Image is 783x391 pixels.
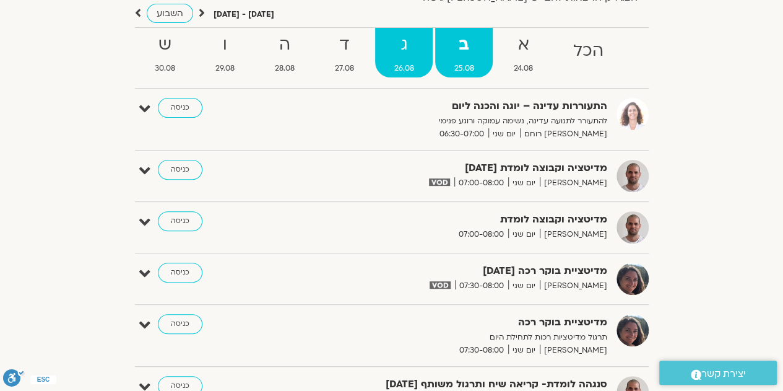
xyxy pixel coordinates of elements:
img: vodicon [430,281,450,289]
span: 30.08 [136,62,194,75]
a: כניסה [158,160,202,180]
span: יום שני [488,128,520,141]
span: 25.08 [435,62,493,75]
p: תרגול מדיטציות רכות לתחילת היום [304,331,607,344]
a: כניסה [158,211,202,231]
a: הכל [555,28,623,77]
p: [DATE] - [DATE] [214,8,274,21]
strong: מדיטציה וקבוצה לומדת [DATE] [304,160,607,177]
strong: התעוררות עדינה – יוגה והכנה ליום [304,98,607,115]
strong: ד [316,31,373,59]
span: יום שני [508,344,540,357]
a: ג26.08 [375,28,433,77]
a: ש30.08 [136,28,194,77]
strong: ג [375,31,433,59]
span: [PERSON_NAME] [540,279,607,292]
strong: ב [435,31,493,59]
a: א24.08 [495,28,552,77]
span: 26.08 [375,62,433,75]
strong: מדיטציית בוקר רכה [DATE] [304,263,607,279]
span: [PERSON_NAME] [540,228,607,241]
strong: מדיטציה וקבוצה לומדת [304,211,607,228]
img: vodicon [429,178,449,186]
span: 27.08 [316,62,373,75]
span: 06:30-07:00 [435,128,488,141]
strong: מדיטציית בוקר רכה [304,314,607,331]
strong: הכל [555,37,623,65]
a: ב25.08 [435,28,493,77]
strong: ו [196,31,253,59]
a: כניסה [158,314,202,334]
span: 29.08 [196,62,253,75]
span: יצירת קשר [701,366,746,382]
strong: ה [256,31,313,59]
span: השבוע [157,7,183,19]
span: יום שני [508,177,540,190]
span: 07:30-08:00 [455,279,508,292]
a: השבוע [147,4,193,23]
a: ה28.08 [256,28,313,77]
span: 07:00-08:00 [454,228,508,241]
span: 07:00-08:00 [454,177,508,190]
a: ד27.08 [316,28,373,77]
strong: א [495,31,552,59]
span: 07:30-08:00 [455,344,508,357]
p: להתעורר לתנועה עדינה, נשימה עמוקה ורוגע פנימי [304,115,607,128]
span: [PERSON_NAME] [540,344,607,357]
span: יום שני [508,228,540,241]
a: יצירת קשר [659,361,777,385]
span: יום שני [508,279,540,292]
span: 28.08 [256,62,313,75]
span: [PERSON_NAME] רוחם [520,128,607,141]
a: כניסה [158,98,202,118]
span: [PERSON_NAME] [540,177,607,190]
span: 24.08 [495,62,552,75]
strong: ש [136,31,194,59]
a: כניסה [158,263,202,283]
a: ו29.08 [196,28,253,77]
